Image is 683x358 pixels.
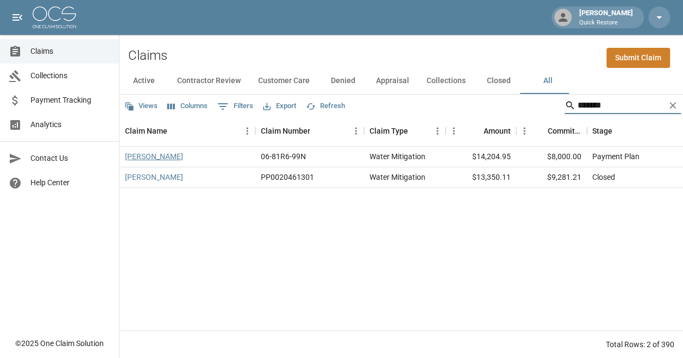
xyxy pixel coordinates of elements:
a: [PERSON_NAME] [125,172,183,183]
button: Menu [429,123,446,139]
div: Claim Number [255,116,364,146]
button: Views [122,98,160,115]
div: Claim Name [125,116,167,146]
a: Submit Claim [606,48,670,68]
div: $8,000.00 [516,147,587,167]
button: Sort [167,123,183,139]
span: Help Center [30,177,110,189]
div: © 2025 One Claim Solution [15,338,104,349]
button: Refresh [303,98,348,115]
div: Claim Type [364,116,446,146]
div: dynamic tabs [120,68,683,94]
span: Collections [30,70,110,81]
button: Appraisal [367,68,418,94]
span: Contact Us [30,153,110,164]
button: Clear [665,97,681,114]
div: PP0020461301 [261,172,314,183]
div: $14,204.95 [446,147,516,167]
div: Amount [446,116,516,146]
p: Quick Restore [579,18,633,28]
button: All [523,68,572,94]
div: 06-81R6-99N [261,151,306,162]
div: Stage [592,116,612,146]
span: Claims [30,46,110,57]
button: Sort [408,123,423,139]
span: Analytics [30,119,110,130]
div: Payment Plan [592,151,640,162]
button: Sort [468,123,484,139]
div: Total Rows: 2 of 390 [606,339,674,350]
button: Sort [532,123,548,139]
div: Water Mitigation [369,151,425,162]
button: Sort [612,123,628,139]
div: Claim Number [261,116,310,146]
a: [PERSON_NAME] [125,151,183,162]
button: Show filters [215,98,256,115]
div: Water Mitigation [369,172,425,183]
div: [PERSON_NAME] [575,8,637,27]
div: Closed [592,172,615,183]
h2: Claims [128,48,167,64]
img: ocs-logo-white-transparent.png [33,7,76,28]
button: Active [120,68,168,94]
button: Menu [516,123,532,139]
button: open drawer [7,7,28,28]
div: Amount [484,116,511,146]
button: Customer Care [249,68,318,94]
button: Closed [474,68,523,94]
button: Menu [348,123,364,139]
button: Contractor Review [168,68,249,94]
button: Denied [318,68,367,94]
div: Search [565,97,681,116]
button: Menu [239,123,255,139]
button: Menu [446,123,462,139]
div: $9,281.21 [516,167,587,188]
div: Claim Type [369,116,408,146]
div: Committed Amount [548,116,581,146]
button: Sort [310,123,325,139]
div: $13,350.11 [446,167,516,188]
div: Committed Amount [516,116,587,146]
div: Claim Name [120,116,255,146]
span: Payment Tracking [30,95,110,106]
button: Export [260,98,299,115]
button: Select columns [165,98,210,115]
button: Collections [418,68,474,94]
